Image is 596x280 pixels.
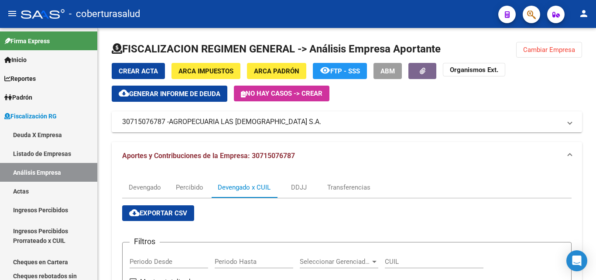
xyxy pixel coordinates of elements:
button: Exportar CSV [122,205,194,221]
div: Transferencias [327,183,370,192]
mat-icon: cloud_download [129,207,140,218]
button: Cambiar Empresa [516,42,582,58]
button: Organismos Ext. [443,63,505,76]
mat-icon: remove_red_eye [320,65,330,76]
span: Padrón [4,93,32,102]
span: FTP - SSS [330,67,360,75]
span: Reportes [4,74,36,83]
span: Fiscalización RG [4,111,57,121]
button: No hay casos -> Crear [234,86,329,101]
span: Generar informe de deuda [129,90,220,98]
button: ARCA Padrón [247,63,306,79]
h1: FISCALIZACION REGIMEN GENERAL -> Análisis Empresa Aportante [112,42,441,56]
button: Crear Acta [112,63,165,79]
span: AGROPECUARIA LAS [DEMOGRAPHIC_DATA] S.A. [169,117,321,127]
button: Generar informe de deuda [112,86,227,102]
span: ARCA Impuestos [178,67,233,75]
span: Aportes y Contribuciones de la Empresa: 30715076787 [122,152,295,160]
mat-panel-title: 30715076787 - [122,117,561,127]
mat-icon: menu [7,8,17,19]
mat-icon: person [579,8,589,19]
h3: Filtros [130,235,160,248]
mat-icon: cloud_download [119,88,129,98]
span: Crear Acta [119,67,158,75]
span: ARCA Padrón [254,67,299,75]
mat-expansion-panel-header: Aportes y Contribuciones de la Empresa: 30715076787 [112,142,582,170]
button: FTP - SSS [313,63,367,79]
span: Cambiar Empresa [523,46,575,54]
button: ABM [373,63,402,79]
strong: Organismos Ext. [450,66,498,74]
div: DDJJ [291,183,307,192]
span: Exportar CSV [129,209,187,217]
span: Seleccionar Gerenciador [300,258,370,266]
button: ARCA Impuestos [171,63,240,79]
span: Inicio [4,55,27,65]
div: Devengado x CUIL [218,183,271,192]
div: Percibido [176,183,203,192]
span: - coberturasalud [69,4,140,24]
div: Open Intercom Messenger [566,250,587,271]
div: Devengado [129,183,161,192]
span: Firma Express [4,36,50,46]
mat-expansion-panel-header: 30715076787 -AGROPECUARIA LAS [DEMOGRAPHIC_DATA] S.A. [112,111,582,132]
span: No hay casos -> Crear [241,90,322,97]
span: ABM [380,67,395,75]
